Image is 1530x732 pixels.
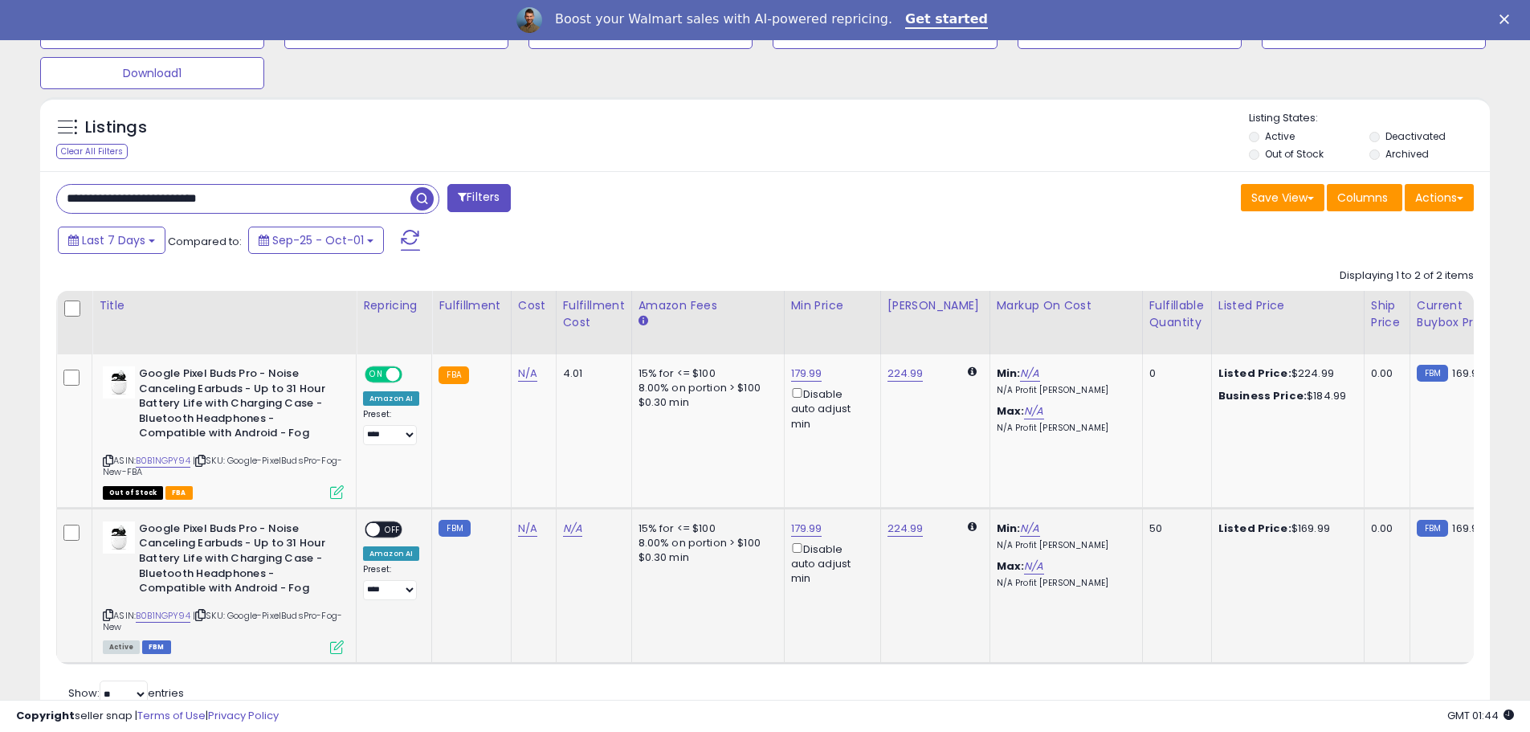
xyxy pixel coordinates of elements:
[439,366,468,384] small: FBA
[1371,366,1397,381] div: 0.00
[1218,388,1307,403] b: Business Price:
[518,366,537,382] a: N/A
[139,366,334,445] b: Google Pixel Buds Pro - Noise Canceling Earbuds - Up to 31 Hour Battery Life with Charging Case -...
[905,11,988,29] a: Get started
[1218,521,1291,536] b: Listed Price:
[639,381,772,395] div: 8.00% on portion > $100
[248,227,384,254] button: Sep-25 - Oct-01
[887,521,924,537] a: 224.99
[136,609,190,623] a: B0B1NGPY94
[1405,184,1474,211] button: Actions
[1218,389,1352,403] div: $184.99
[997,403,1025,419] b: Max:
[1020,521,1039,537] a: N/A
[997,521,1021,536] b: Min:
[99,297,349,314] div: Title
[1218,366,1352,381] div: $224.99
[363,409,419,445] div: Preset:
[85,117,147,139] h5: Listings
[1249,111,1490,126] p: Listing States:
[137,708,206,723] a: Terms of Use
[639,536,772,550] div: 8.00% on portion > $100
[58,227,165,254] button: Last 7 Days
[1417,520,1448,537] small: FBM
[639,550,772,565] div: $0.30 min
[1417,365,1448,382] small: FBM
[400,368,426,382] span: OFF
[1447,708,1514,723] span: 2025-10-10 01:44 GMT
[103,609,342,633] span: | SKU: Google-PixelBudsPro-Fog-New
[1337,190,1388,206] span: Columns
[563,297,625,331] div: Fulfillment Cost
[363,564,419,600] div: Preset:
[1385,147,1429,161] label: Archived
[639,366,772,381] div: 15% for <= $100
[1241,184,1324,211] button: Save View
[103,521,135,554] img: 31Oe2K6rUFL._SL40_.jpg
[1371,521,1397,536] div: 0.00
[363,546,419,561] div: Amazon AI
[639,314,648,329] small: Amazon Fees.
[103,486,163,500] span: All listings that are currently out of stock and unavailable for purchase on Amazon
[997,540,1130,551] p: N/A Profit [PERSON_NAME]
[518,521,537,537] a: N/A
[639,297,777,314] div: Amazon Fees
[1385,129,1446,143] label: Deactivated
[997,558,1025,574] b: Max:
[142,640,171,654] span: FBM
[1452,521,1484,536] span: 169.99
[1265,129,1295,143] label: Active
[363,297,425,314] div: Repricing
[563,521,582,537] a: N/A
[439,297,504,314] div: Fulfillment
[366,368,386,382] span: ON
[1149,366,1199,381] div: 0
[791,521,822,537] a: 179.99
[1020,366,1039,382] a: N/A
[103,366,135,399] img: 31Oe2K6rUFL._SL40_.jpg
[380,522,406,536] span: OFF
[103,521,344,652] div: ASIN:
[555,11,892,27] div: Boost your Walmart sales with AI-powered repricing.
[56,144,128,159] div: Clear All Filters
[103,640,140,654] span: All listings currently available for purchase on Amazon
[791,385,868,431] div: Disable auto adjust min
[1218,297,1357,314] div: Listed Price
[516,7,542,33] img: Profile image for Adrian
[1499,14,1516,24] div: Close
[997,578,1130,589] p: N/A Profit [PERSON_NAME]
[518,297,549,314] div: Cost
[1149,521,1199,536] div: 50
[447,184,510,212] button: Filters
[1340,268,1474,284] div: Displaying 1 to 2 of 2 items
[168,234,242,249] span: Compared to:
[1218,366,1291,381] b: Listed Price:
[639,395,772,410] div: $0.30 min
[791,366,822,382] a: 179.99
[639,521,772,536] div: 15% for <= $100
[82,232,145,248] span: Last 7 Days
[997,366,1021,381] b: Min:
[40,57,264,89] button: Download1
[997,385,1130,396] p: N/A Profit [PERSON_NAME]
[165,486,193,500] span: FBA
[1417,297,1499,331] div: Current Buybox Price
[1371,297,1403,331] div: Ship Price
[791,540,868,587] div: Disable auto adjust min
[563,366,619,381] div: 4.01
[208,708,279,723] a: Privacy Policy
[1218,521,1352,536] div: $169.99
[439,520,470,537] small: FBM
[1149,297,1205,331] div: Fulfillable Quantity
[16,709,279,724] div: seller snap | |
[1327,184,1402,211] button: Columns
[139,521,334,600] b: Google Pixel Buds Pro - Noise Canceling Earbuds - Up to 31 Hour Battery Life with Charging Case -...
[272,232,364,248] span: Sep-25 - Oct-01
[1024,558,1043,575] a: N/A
[791,297,874,314] div: Min Price
[887,297,983,314] div: [PERSON_NAME]
[1265,147,1324,161] label: Out of Stock
[997,297,1136,314] div: Markup on Cost
[1024,403,1043,419] a: N/A
[16,708,75,723] strong: Copyright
